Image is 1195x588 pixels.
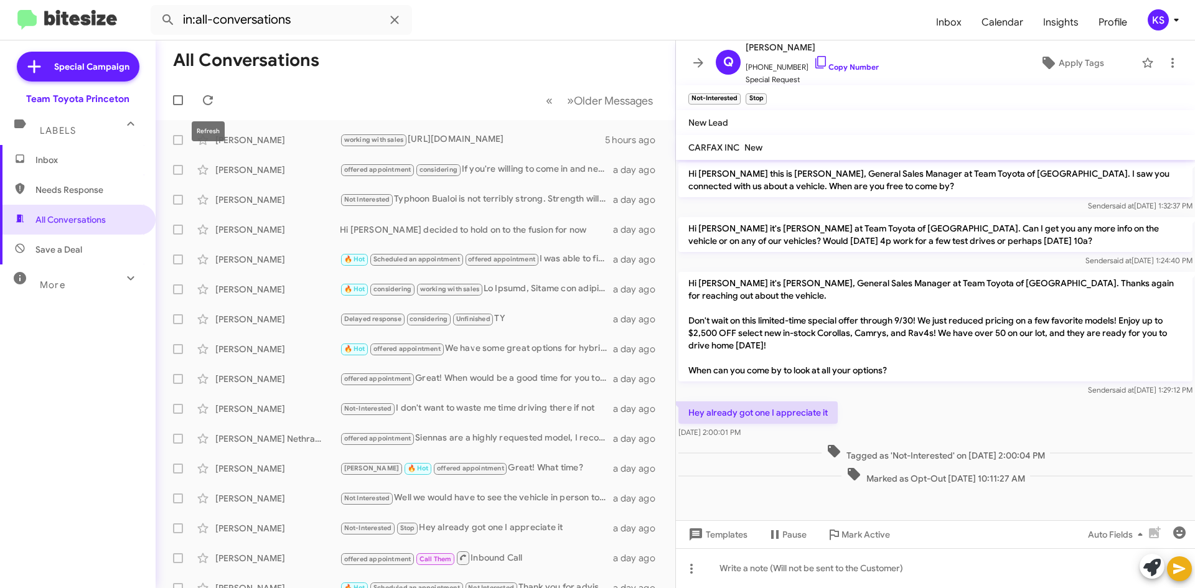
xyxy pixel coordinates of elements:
button: Apply Tags [1008,52,1135,74]
span: Not Interested [344,494,390,502]
span: More [40,279,65,291]
span: said at [1110,256,1132,265]
div: Great! What time? [340,461,613,475]
div: [PERSON_NAME] [215,253,340,266]
span: Pause [782,523,807,546]
span: [PHONE_NUMBER] [746,55,879,73]
span: » [567,93,574,108]
span: considering [410,315,448,323]
button: Auto Fields [1078,523,1158,546]
span: offered appointment [344,555,411,563]
div: [PERSON_NAME] Nethrakere [215,432,340,445]
div: a day ago [613,462,665,475]
div: If you're willing to come in and negotiate, I would be happy to get that scheduled. [340,162,613,177]
div: a day ago [613,343,665,355]
span: working with sales [344,136,404,144]
span: Older Messages [574,94,653,108]
nav: Page navigation example [539,88,660,113]
a: Inbox [926,4,972,40]
div: a day ago [613,492,665,505]
div: [PERSON_NAME] [215,194,340,206]
span: Scheduled an appointment [373,255,460,263]
span: Unfinished [456,315,490,323]
span: Call Them [419,555,452,563]
div: Hi [PERSON_NAME] decided to hold on to the fusion for now [340,223,613,236]
div: [PERSON_NAME] [215,223,340,236]
div: a day ago [613,522,665,534]
span: 🔥 Hot [344,345,365,353]
div: [PERSON_NAME] [215,343,340,355]
a: Copy Number [813,62,879,72]
div: Great! When would be a good time for you to bring your Avalon in for us to take a look and discus... [340,371,613,386]
span: offered appointment [344,434,411,442]
div: Typhoon Bualoi is not terribly strong. Strength will peak after it passes the [GEOGRAPHIC_DATA]. ... [340,192,613,207]
span: offered appointment [344,375,411,383]
div: 5 hours ago [605,134,665,146]
span: Tagged as 'Not-Interested' on [DATE] 2:00:04 PM [822,444,1050,462]
div: a day ago [613,164,665,176]
span: said at [1112,385,1134,394]
p: Hi [PERSON_NAME] it's [PERSON_NAME] at Team Toyota of [GEOGRAPHIC_DATA]. Can I get you any more i... [678,217,1193,252]
button: Templates [676,523,757,546]
div: a day ago [613,373,665,385]
div: a day ago [613,432,665,445]
span: Apply Tags [1059,52,1104,74]
span: considering [419,166,457,174]
span: CARFAX INC [688,142,739,153]
p: Hi [PERSON_NAME] this is [PERSON_NAME], General Sales Manager at Team Toyota of [GEOGRAPHIC_DATA]... [678,162,1193,197]
div: KS [1148,9,1169,30]
span: New Lead [688,117,728,128]
a: Calendar [972,4,1033,40]
span: Not-Interested [344,404,392,413]
div: [PERSON_NAME] [215,283,340,296]
span: [PERSON_NAME] [746,40,879,55]
div: Siennas are a highly requested model, I recommend coming into the dealership to get your order st... [340,431,613,446]
span: 🔥 Hot [408,464,429,472]
a: Profile [1089,4,1137,40]
div: I was able to finally sit down with someone. My info is in the computer. If something comes up I ... [340,252,613,266]
span: Mark Active [841,523,890,546]
span: offered appointment [437,464,504,472]
span: Sender [DATE] 1:29:12 PM [1088,385,1193,394]
span: considering [373,285,411,293]
div: [PERSON_NAME] [215,164,340,176]
div: a day ago [613,313,665,325]
p: Hi [PERSON_NAME] it's [PERSON_NAME], General Sales Manager at Team Toyota of [GEOGRAPHIC_DATA]. T... [678,272,1193,381]
span: Q [723,52,734,72]
span: offered appointment [468,255,535,263]
span: Save a Deal [35,243,82,256]
span: Stop [400,524,415,532]
span: offered appointment [344,166,411,174]
span: Not Interested [344,195,390,203]
div: I don't want to waste me time driving there if not [340,401,613,416]
a: Special Campaign [17,52,139,82]
a: Insights [1033,4,1089,40]
button: Previous [538,88,560,113]
div: [PERSON_NAME] [215,134,340,146]
span: [PERSON_NAME] [344,464,400,472]
span: Special Request [746,73,879,86]
span: Labels [40,125,76,136]
div: [PERSON_NAME] [215,403,340,415]
small: Stop [746,93,766,105]
span: Auto Fields [1088,523,1148,546]
span: Needs Response [35,184,141,196]
div: [URL][DOMAIN_NAME] [340,133,605,147]
div: [PERSON_NAME] [215,462,340,475]
div: a day ago [613,552,665,564]
button: Next [560,88,660,113]
span: offered appointment [373,345,441,353]
span: 🔥 Hot [344,285,365,293]
span: New [744,142,762,153]
p: Hey already got one I appreciate it [678,401,838,424]
span: Marked as Opt-Out [DATE] 10:11:27 AM [841,467,1030,485]
button: Mark Active [817,523,900,546]
div: a day ago [613,223,665,236]
span: Special Campaign [54,60,129,73]
div: We have some great options for hybrid vehicles! Would you like to schedule an appointment to visi... [340,342,613,356]
input: Search [151,5,412,35]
